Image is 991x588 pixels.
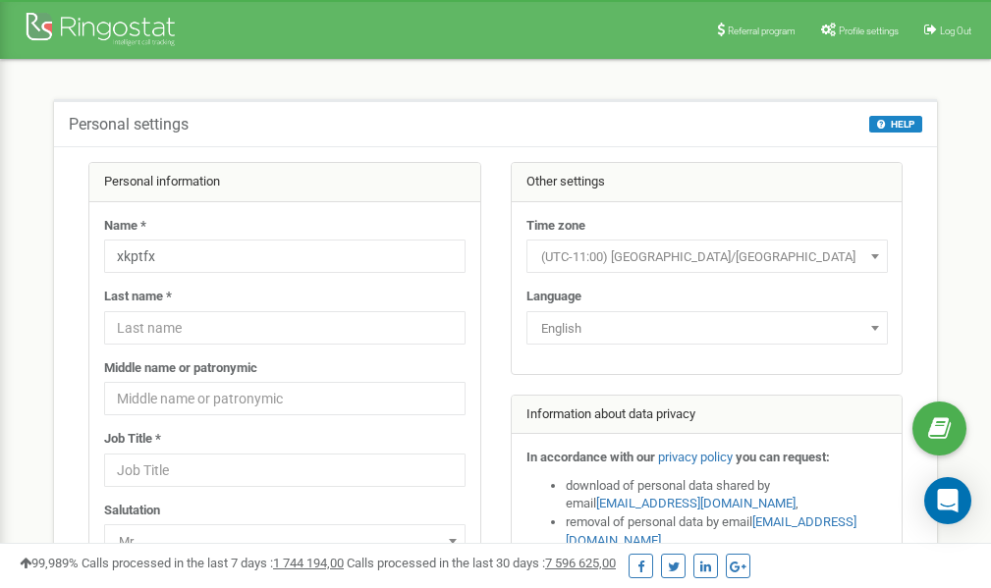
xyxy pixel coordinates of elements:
span: English [526,311,888,345]
input: Middle name or patronymic [104,382,466,415]
input: Name [104,240,466,273]
input: Job Title [104,454,466,487]
li: removal of personal data by email , [566,513,888,550]
div: Personal information [89,163,480,202]
span: Log Out [940,26,971,36]
span: Calls processed in the last 30 days : [347,556,616,570]
button: HELP [869,116,922,133]
label: Time zone [526,217,585,236]
label: Salutation [104,502,160,520]
label: Language [526,288,581,306]
span: 99,989% [20,556,79,570]
div: Information about data privacy [512,396,903,435]
u: 1 744 194,00 [273,556,344,570]
span: (UTC-11:00) Pacific/Midway [526,240,888,273]
li: download of personal data shared by email , [566,477,888,513]
div: Other settings [512,163,903,202]
div: Open Intercom Messenger [924,477,971,524]
strong: you can request: [736,450,830,464]
label: Job Title * [104,430,161,449]
span: Mr. [111,528,459,556]
a: [EMAIL_ADDRESS][DOMAIN_NAME] [596,496,796,510]
span: Calls processed in the last 7 days : [82,556,344,570]
strong: In accordance with our [526,450,655,464]
input: Last name [104,311,466,345]
label: Middle name or patronymic [104,359,257,378]
a: privacy policy [658,450,733,464]
label: Last name * [104,288,172,306]
h5: Personal settings [69,116,189,134]
span: Mr. [104,524,466,558]
u: 7 596 625,00 [545,556,616,570]
span: Profile settings [839,26,899,36]
span: English [533,315,881,343]
label: Name * [104,217,146,236]
span: (UTC-11:00) Pacific/Midway [533,243,881,271]
span: Referral program [728,26,796,36]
